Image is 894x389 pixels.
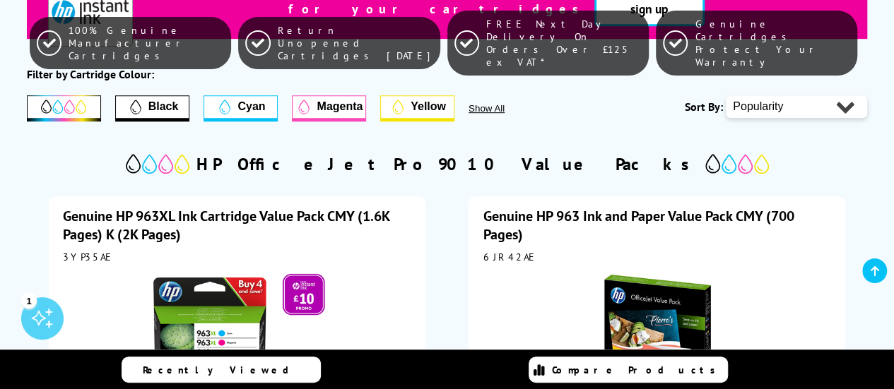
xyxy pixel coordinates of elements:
[21,292,37,308] div: 1
[143,364,303,376] span: Recently Viewed
[695,18,850,68] span: Genuine Cartridges Protect Your Warranty
[380,95,454,121] button: Yellow
[486,18,642,68] span: FREE Next Day Delivery On Orders Over £125 ex VAT*
[63,251,411,263] div: 3YP35AE
[317,100,363,113] span: Magenta
[115,95,189,121] button: Filter by Black
[122,357,321,383] a: Recently Viewed
[685,100,723,114] span: Sort By:
[483,251,831,263] div: 6JR42AE
[148,100,179,113] span: Black
[292,95,366,121] button: Magenta
[69,24,224,62] span: 100% Genuine Manufacturer Cartridges
[529,357,728,383] a: Compare Products
[278,24,433,62] span: Return Unopened Cartridges [DATE]
[63,207,389,244] a: Genuine HP 963XL Ink Cartridge Value Pack CMY (1.6K Pages) K (2K Pages)
[196,153,698,175] h2: HP OfficeJet Pro 9010 Value Packs
[204,95,278,121] button: Cyan
[237,100,265,113] span: Cyan
[552,364,723,376] span: Compare Products
[469,103,543,114] button: Show All
[411,100,446,113] span: Yellow
[483,207,794,244] a: Genuine HP 963 Ink and Paper Value Pack CMY (700 Pages)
